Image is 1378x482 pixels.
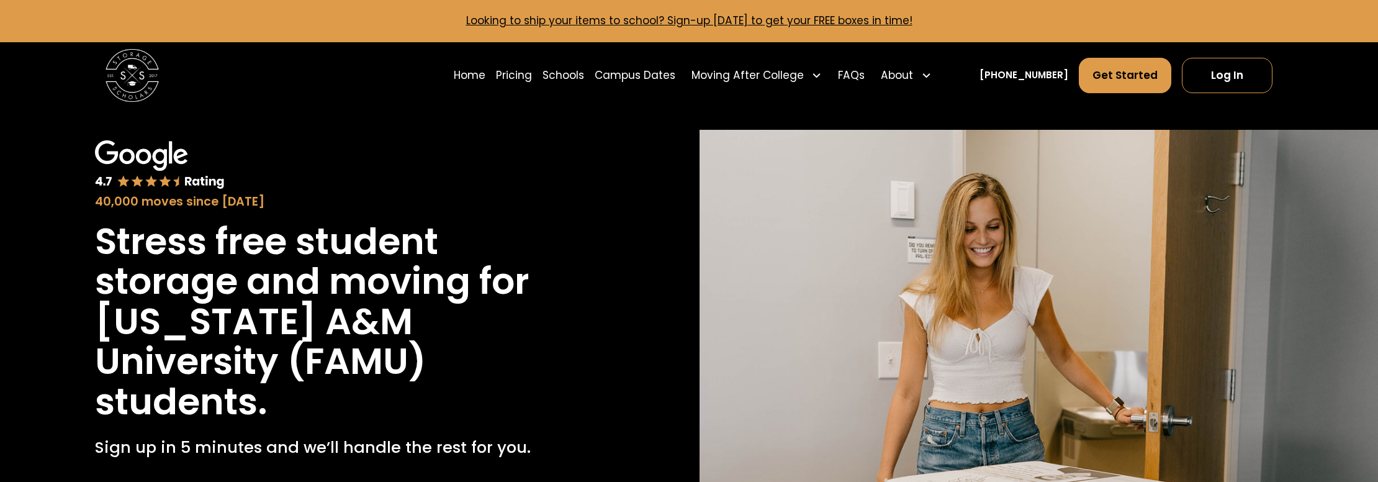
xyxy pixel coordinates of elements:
div: About [881,68,913,84]
p: Sign up in 5 minutes and we’ll handle the rest for you. [95,435,531,459]
a: home [106,49,158,102]
a: Pricing [496,57,532,94]
a: Looking to ship your items to school? Sign-up [DATE] to get your FREE boxes in time! [466,13,912,28]
img: Storage Scholars main logo [106,49,158,102]
a: FAQs [838,57,865,94]
h1: Stress free student storage and moving for [95,222,583,302]
a: Campus Dates [595,57,675,94]
img: Google 4.7 star rating [95,140,225,190]
a: Log In [1182,58,1272,93]
a: [PHONE_NUMBER] [979,68,1068,82]
a: Schools [543,57,584,94]
h1: [US_STATE] A&M University (FAMU) [95,302,583,382]
a: Get Started [1079,58,1172,93]
div: About [875,57,937,94]
h1: students. [95,382,268,422]
div: Moving After College [686,57,827,94]
div: Moving After College [691,68,804,84]
a: Home [454,57,485,94]
div: 40,000 moves since [DATE] [95,193,583,211]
